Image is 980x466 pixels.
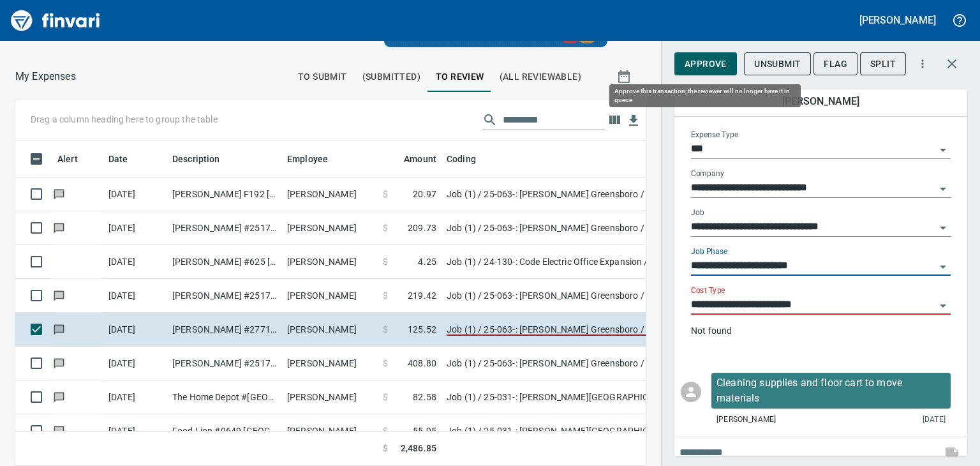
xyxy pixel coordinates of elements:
[442,414,761,448] td: Job (1) / 25-031-: [PERSON_NAME][GEOGRAPHIC_DATA] Main Building Renovation / 01.6103.: Meals & En...
[282,347,378,380] td: [PERSON_NAME]
[172,151,237,167] span: Description
[108,151,145,167] span: Date
[418,255,436,268] span: 4.25
[716,414,776,426] span: [PERSON_NAME]
[754,56,801,72] span: Unsubmit
[8,5,103,36] img: Finvari
[167,279,282,313] td: [PERSON_NAME] #2517 Mebane [GEOGRAPHIC_DATA]
[167,245,282,279] td: [PERSON_NAME] #625 [GEOGRAPHIC_DATA]
[691,170,724,178] label: Company
[167,347,282,380] td: [PERSON_NAME] #2517 Mebane [GEOGRAPHIC_DATA]
[934,141,952,159] button: Open
[57,151,78,167] span: Alert
[383,391,388,403] span: $
[31,113,218,126] p: Drag a column heading here to group the table
[282,245,378,279] td: [PERSON_NAME]
[383,357,388,370] span: $
[934,297,952,315] button: Open
[923,414,946,426] span: [DATE]
[52,393,66,401] span: Has messages
[383,188,388,200] span: $
[167,414,282,448] td: Food Lion #0649 [GEOGRAPHIC_DATA]
[442,177,761,211] td: Job (1) / 25-063-: [PERSON_NAME] Greensboro / 06.1000.: Rough Carpentry / 4: Materials
[103,380,167,414] td: [DATE]
[282,177,378,211] td: [PERSON_NAME]
[103,279,167,313] td: [DATE]
[413,188,436,200] span: 20.97
[605,110,624,130] button: Choose columns to display
[383,425,388,437] span: $
[442,380,761,414] td: Job (1) / 25-031-: [PERSON_NAME][GEOGRAPHIC_DATA] Renovation / 01.5105.: Temporary Protection / 4...
[624,111,643,130] button: Download Table
[383,323,388,336] span: $
[442,211,761,245] td: Job (1) / 25-063-: [PERSON_NAME] Greensboro / 06.1000.: Rough Carpentry / 4: Materials
[52,426,66,435] span: Has messages
[103,245,167,279] td: [DATE]
[442,313,761,347] td: Job (1) / 25-063-: [PERSON_NAME] Greensboro / 06.1000.: Rough Carpentry / 6: Other Construction Cost
[413,425,436,437] span: 55.95
[387,151,436,167] span: Amount
[447,151,493,167] span: Coding
[282,380,378,414] td: [PERSON_NAME]
[691,248,727,256] label: Job Phase
[282,279,378,313] td: [PERSON_NAME]
[52,223,66,232] span: Has messages
[447,151,476,167] span: Coding
[442,245,761,279] td: Job (1) / 24-130-: Code Electric Office Expansion / 01.3526.: Safety Equipment / Requirements / 4...
[108,151,128,167] span: Date
[744,52,811,76] button: Unsubmit
[500,69,581,85] span: (All Reviewable)
[934,219,952,237] button: Open
[691,287,725,295] label: Cost Type
[442,347,761,380] td: Job (1) / 25-063-: [PERSON_NAME] Greensboro / 01.7420.: Dumpsters / Waste Disposal / 5: Equipment
[870,56,896,72] span: Split
[934,258,952,276] button: Open
[691,132,738,139] label: Expense Type
[824,56,847,72] span: Flag
[282,313,378,347] td: [PERSON_NAME]
[383,255,388,268] span: $
[691,324,951,337] p: Not found
[52,291,66,299] span: Has messages
[172,151,220,167] span: Description
[860,52,906,76] button: Split
[605,61,646,92] button: Show transactions within a particular date range
[404,151,436,167] span: Amount
[408,357,436,370] span: 408.80
[934,180,952,198] button: Open
[287,151,345,167] span: Employee
[383,289,388,302] span: $
[103,177,167,211] td: [DATE]
[103,414,167,448] td: [DATE]
[298,69,347,85] span: To Submit
[103,211,167,245] td: [DATE]
[52,359,66,367] span: Has messages
[52,325,66,333] span: Has messages
[685,56,727,72] span: Approve
[103,347,167,380] td: [DATE]
[408,289,436,302] span: 219.42
[57,151,94,167] span: Alert
[716,375,946,406] p: Cleaning supplies and floor cart to move materials
[167,313,282,347] td: [PERSON_NAME] #2771 [GEOGRAPHIC_DATA] [GEOGRAPHIC_DATA]
[408,222,436,234] span: 209.73
[383,442,388,455] span: $
[691,209,704,217] label: Job
[282,211,378,245] td: [PERSON_NAME]
[859,13,936,27] h5: [PERSON_NAME]
[52,190,66,198] span: Has messages
[909,50,937,78] button: More
[15,69,76,84] p: My Expenses
[103,313,167,347] td: [DATE]
[167,380,282,414] td: The Home Depot #[GEOGRAPHIC_DATA]
[782,94,859,108] h5: [PERSON_NAME]
[442,279,761,313] td: Job (1) / 25-063-: [PERSON_NAME] Greensboro / 06.1000.: Rough Carpentry / 4: Materials
[674,52,737,76] button: Approve
[383,222,388,234] span: $
[401,442,436,455] span: 2,486.85
[856,10,939,30] button: [PERSON_NAME]
[167,177,282,211] td: [PERSON_NAME] F192 [GEOGRAPHIC_DATA] [GEOGRAPHIC_DATA]
[362,69,420,85] span: (Submitted)
[287,151,328,167] span: Employee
